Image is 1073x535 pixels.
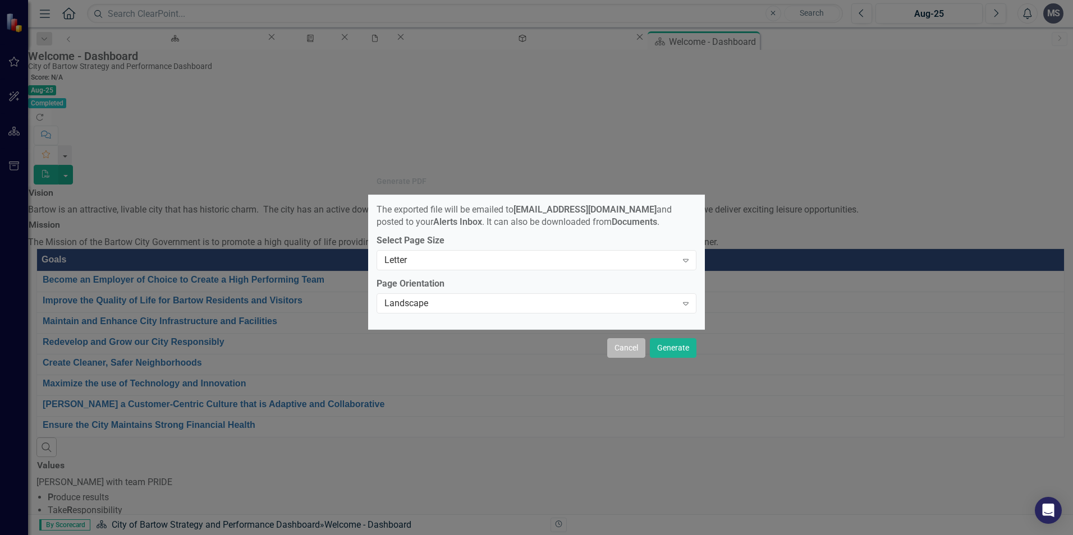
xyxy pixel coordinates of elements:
[377,234,696,247] label: Select Page Size
[607,338,645,358] button: Cancel
[384,297,677,310] div: Landscape
[377,177,427,186] div: Generate PDF
[1035,497,1062,524] div: Open Intercom Messenger
[433,216,482,227] strong: Alerts Inbox
[650,338,696,358] button: Generate
[384,254,677,267] div: Letter
[612,216,657,227] strong: Documents
[377,204,672,228] span: The exported file will be emailed to and posted to your . It can also be downloaded from .
[377,278,696,290] label: Page Orientation
[513,204,657,215] strong: [EMAIL_ADDRESS][DOMAIN_NAME]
